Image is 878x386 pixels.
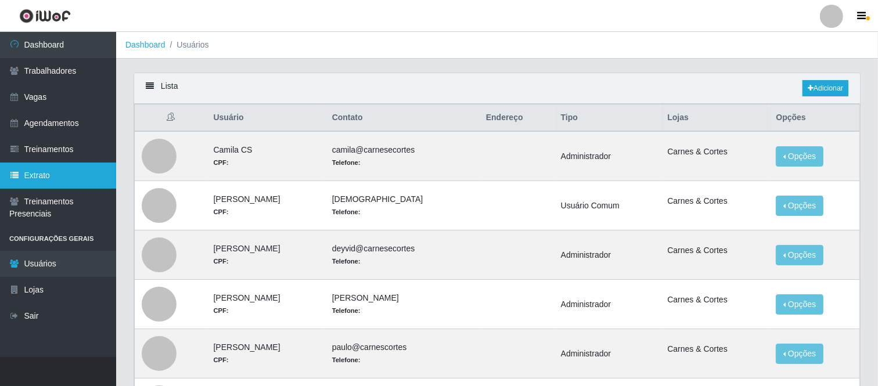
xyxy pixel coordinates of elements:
[207,131,325,181] td: Camila CS
[325,181,479,230] td: [DEMOGRAPHIC_DATA]
[332,307,361,314] strong: Telefone:
[214,208,229,215] strong: CPF:
[554,181,661,230] td: Usuário Comum
[325,329,479,378] td: paulo@carnescortes
[660,104,769,132] th: Lojas
[776,146,823,167] button: Opções
[667,294,762,306] li: Carnes & Cortes
[803,80,848,96] a: Adicionar
[207,230,325,280] td: [PERSON_NAME]
[207,280,325,329] td: [PERSON_NAME]
[554,104,661,132] th: Tipo
[207,104,325,132] th: Usuário
[325,131,479,181] td: camila@carnesecortes
[125,40,165,49] a: Dashboard
[776,294,823,315] button: Opções
[214,307,229,314] strong: CPF:
[207,329,325,378] td: [PERSON_NAME]
[776,196,823,216] button: Opções
[214,356,229,363] strong: CPF:
[332,159,361,166] strong: Telefone:
[325,280,479,329] td: [PERSON_NAME]
[667,343,762,355] li: Carnes & Cortes
[214,159,229,166] strong: CPF:
[165,39,209,51] li: Usuários
[554,280,661,329] td: Administrador
[667,244,762,257] li: Carnes & Cortes
[134,73,860,104] div: Lista
[769,104,859,132] th: Opções
[325,104,479,132] th: Contato
[207,181,325,230] td: [PERSON_NAME]
[332,258,361,265] strong: Telefone:
[667,195,762,207] li: Carnes & Cortes
[332,208,361,215] strong: Telefone:
[479,104,554,132] th: Endereço
[332,356,361,363] strong: Telefone:
[325,230,479,280] td: deyvid@carnesecortes
[667,146,762,158] li: Carnes & Cortes
[776,344,823,364] button: Opções
[214,258,229,265] strong: CPF:
[116,32,878,59] nav: breadcrumb
[776,245,823,265] button: Opções
[554,329,661,378] td: Administrador
[554,131,661,181] td: Administrador
[554,230,661,280] td: Administrador
[19,9,71,23] img: CoreUI Logo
